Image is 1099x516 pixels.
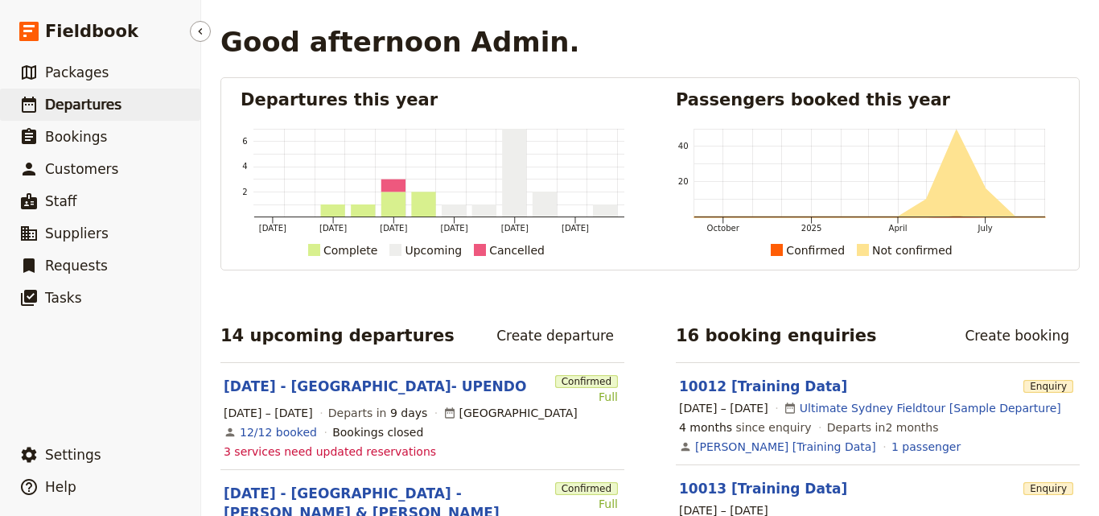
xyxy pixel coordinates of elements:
[678,177,689,186] tspan: 20
[1023,380,1073,393] span: Enquiry
[872,241,953,260] div: Not confirmed
[679,421,732,434] span: 4 months
[319,224,347,233] tspan: [DATE]
[220,324,455,348] h2: 14 upcoming departures
[888,224,907,233] tspan: April
[332,424,423,440] div: Bookings closed
[678,142,689,151] tspan: 40
[45,64,109,80] span: Packages
[241,88,624,112] h2: Departures this year
[220,26,579,58] h1: Good afternoon Admin.
[679,378,847,394] a: 10012 [Training Data]
[328,405,427,421] span: Departs in
[679,419,812,436] span: since enquiry
[380,224,407,233] tspan: [DATE]
[443,405,578,421] div: [GEOGRAPHIC_DATA]
[800,400,1061,416] a: Ultimate Sydney Fieldtour [Sample Departure]
[45,97,121,113] span: Departures
[501,224,529,233] tspan: [DATE]
[801,224,822,233] tspan: 2025
[405,241,462,260] div: Upcoming
[891,439,961,455] a: View the passengers for this booking
[242,188,247,196] tspan: 2
[224,405,313,421] span: [DATE] – [DATE]
[240,424,317,440] a: View the bookings for this departure
[224,377,526,396] a: [DATE] - [GEOGRAPHIC_DATA]- UPENDO
[679,400,768,416] span: [DATE] – [DATE]
[562,224,589,233] tspan: [DATE]
[242,162,247,171] tspan: 4
[1023,482,1073,495] span: Enquiry
[45,225,109,241] span: Suppliers
[45,129,107,145] span: Bookings
[390,407,427,419] span: 9 days
[695,439,876,455] a: [PERSON_NAME] [Training Data]
[489,241,545,260] div: Cancelled
[190,21,211,42] button: Hide menu
[827,419,939,436] span: Departs in 2 months
[45,447,101,463] span: Settings
[555,482,618,495] span: Confirmed
[45,258,108,274] span: Requests
[441,224,468,233] tspan: [DATE]
[954,322,1080,349] a: Create booking
[676,88,1060,112] h2: Passengers booked this year
[45,19,138,43] span: Fieldbook
[978,224,993,233] tspan: July
[224,444,436,460] span: 3 services need updated reservations
[259,224,286,233] tspan: [DATE]
[45,479,76,495] span: Help
[323,241,377,260] div: Complete
[679,481,847,497] a: 10013 [Training Data]
[707,224,740,233] tspan: October
[45,193,77,209] span: Staff
[45,290,82,306] span: Tasks
[676,324,877,348] h2: 16 booking enquiries
[786,241,845,260] div: Confirmed
[486,322,624,349] a: Create departure
[242,137,247,146] tspan: 6
[45,161,118,177] span: Customers
[555,496,618,512] div: Full
[555,375,618,388] span: Confirmed
[555,389,618,405] div: Full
